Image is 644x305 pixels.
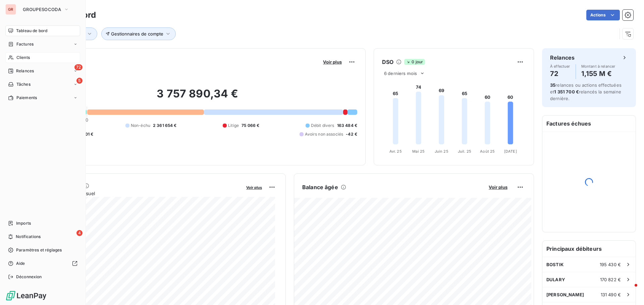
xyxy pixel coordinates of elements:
span: 5 [76,78,83,84]
span: Aide [16,260,25,266]
span: 4 [76,230,83,236]
span: Voir plus [323,59,342,65]
span: 0 jour [404,59,425,65]
h4: 1,155 M € [581,68,615,79]
span: 1 351 700 € [554,89,579,94]
span: Voir plus [489,184,507,190]
span: 170 822 € [600,277,621,282]
h4: 72 [550,68,570,79]
h6: Balance âgée [302,183,338,191]
span: 2 361 654 € [153,123,177,129]
span: 163 484 € [337,123,357,129]
span: Débit divers [311,123,334,129]
span: Chiffre d'affaires mensuel [38,190,241,197]
div: GR [5,4,16,15]
span: 35 [550,82,555,88]
span: Gestionnaires de compte [111,31,163,36]
span: Relances [16,68,34,74]
span: 0 [86,117,88,123]
span: 75 066 € [241,123,259,129]
h6: DSO [382,58,393,66]
tspan: Août 25 [480,149,495,154]
span: 131 490 € [601,292,621,297]
button: Gestionnaires de compte [101,27,176,40]
span: Non-échu [131,123,150,129]
button: Voir plus [321,59,344,65]
h6: Relances [550,54,575,62]
span: Avoirs non associés [305,131,343,137]
span: -42 € [346,131,357,137]
span: Tableau de bord [16,28,47,34]
tspan: [DATE] [504,149,517,154]
span: BOSTIK [546,262,563,267]
button: Voir plus [487,184,509,190]
h2: 3 757 890,34 € [38,87,357,107]
h6: Principaux débiteurs [542,241,636,257]
span: relances ou actions effectuées et relancés la semaine dernière. [550,82,622,101]
span: GROUPESOCODA [23,7,61,12]
span: Notifications [16,234,41,240]
span: À effectuer [550,64,570,68]
h6: Factures échues [542,116,636,132]
span: [PERSON_NAME] [546,292,584,297]
tspan: Mai 25 [412,149,425,154]
span: Imports [16,220,31,226]
span: Tâches [16,81,31,87]
span: 6 derniers mois [384,71,417,76]
button: Actions [586,10,620,20]
span: Paiements [16,95,37,101]
button: Voir plus [244,184,264,190]
span: DULARY [546,277,565,282]
span: Factures [16,41,34,47]
tspan: Juil. 25 [458,149,471,154]
iframe: Intercom live chat [621,282,637,298]
span: 195 430 € [600,262,621,267]
span: Voir plus [246,185,262,190]
span: Montant à relancer [581,64,615,68]
span: 72 [74,64,83,70]
span: Litige [228,123,239,129]
tspan: Avr. 25 [389,149,402,154]
span: Déconnexion [16,274,42,280]
tspan: Juin 25 [435,149,448,154]
span: Paramètres et réglages [16,247,62,253]
a: Aide [5,258,80,269]
span: Clients [16,55,30,61]
img: Logo LeanPay [5,290,47,301]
